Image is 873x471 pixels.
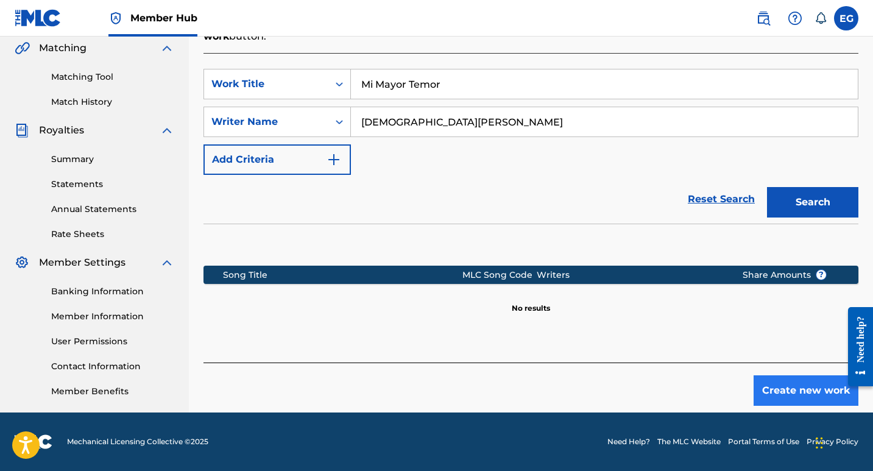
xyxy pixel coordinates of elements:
[51,285,174,298] a: Banking Information
[682,186,761,213] a: Reset Search
[815,12,827,24] div: Notifications
[160,255,174,270] img: expand
[203,144,351,175] button: Add Criteria
[657,436,721,447] a: The MLC Website
[788,11,802,26] img: help
[816,270,826,280] span: ?
[607,436,650,447] a: Need Help?
[51,153,174,166] a: Summary
[51,96,174,108] a: Match History
[15,123,29,138] img: Royalties
[51,335,174,348] a: User Permissions
[51,360,174,373] a: Contact Information
[39,123,84,138] span: Royalties
[807,436,858,447] a: Privacy Policy
[223,269,462,282] div: Song Title
[754,375,858,406] button: Create new work
[462,269,537,282] div: MLC Song Code
[783,6,807,30] div: Help
[834,6,858,30] div: User Menu
[751,6,776,30] a: Public Search
[108,11,123,26] img: Top Rightsholder
[51,71,174,83] a: Matching Tool
[51,228,174,241] a: Rate Sheets
[15,255,29,270] img: Member Settings
[130,11,197,25] span: Member Hub
[743,269,827,282] span: Share Amounts
[816,425,823,461] div: Drag
[211,77,321,91] div: Work Title
[51,385,174,398] a: Member Benefits
[160,41,174,55] img: expand
[512,288,550,314] p: No results
[39,41,87,55] span: Matching
[15,41,30,55] img: Matching
[39,255,125,270] span: Member Settings
[15,434,52,449] img: logo
[728,436,799,447] a: Portal Terms of Use
[51,310,174,323] a: Member Information
[812,413,873,471] iframe: Chat Widget
[839,298,873,396] iframe: Resource Center
[756,11,771,26] img: search
[211,115,321,129] div: Writer Name
[537,269,723,282] div: Writers
[203,69,858,224] form: Search Form
[767,187,858,218] button: Search
[160,123,174,138] img: expand
[327,152,341,167] img: 9d2ae6d4665cec9f34b9.svg
[15,9,62,27] img: MLC Logo
[51,178,174,191] a: Statements
[51,203,174,216] a: Annual Statements
[67,436,208,447] span: Mechanical Licensing Collective © 2025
